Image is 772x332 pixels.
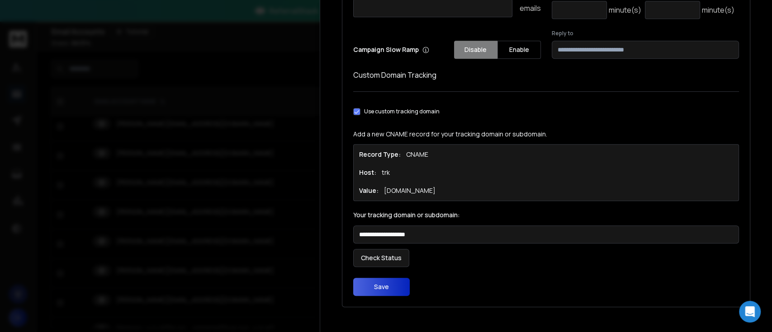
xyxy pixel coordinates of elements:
[552,30,739,37] label: Reply to
[382,168,390,177] p: trk
[739,301,761,323] div: Open Intercom Messenger
[353,130,739,139] p: Add a new CNAME record for your tracking domain or subdomain.
[353,70,739,80] h1: Custom Domain Tracking
[353,212,739,218] label: Your tracking domain or subdomain:
[353,45,429,54] p: Campaign Slow Ramp
[353,249,409,267] button: Check Status
[359,150,401,159] h1: Record Type:
[353,278,410,296] button: Save
[384,186,436,195] p: [DOMAIN_NAME]
[406,150,428,159] p: CNAME
[497,41,541,59] button: Enable
[520,3,541,14] p: emails
[359,168,376,177] h1: Host:
[364,108,440,115] label: Use custom tracking domain
[702,5,734,15] p: minute(s)
[609,5,641,15] p: minute(s)
[359,186,379,195] h1: Value:
[454,41,497,59] button: Disable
